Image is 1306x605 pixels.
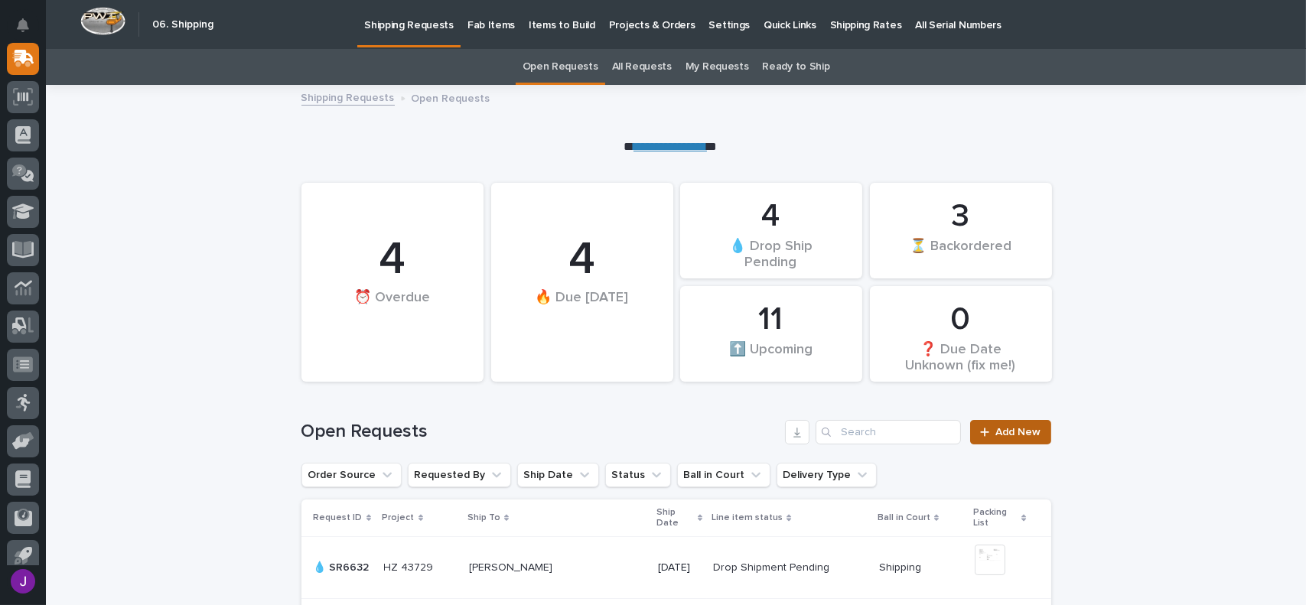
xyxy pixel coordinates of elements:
img: Workspace Logo [80,7,125,35]
div: Notifications [19,18,39,43]
p: Drop Shipment Pending [713,558,832,574]
div: 💧 Drop Ship Pending [706,237,836,269]
p: [DATE] [658,561,701,574]
h1: Open Requests [301,421,780,443]
a: Shipping Requests [301,88,395,106]
div: ⏳ Backordered [896,237,1026,269]
p: 💧 SR6632 [314,558,373,574]
div: 11 [706,301,836,339]
button: Status [605,463,671,487]
p: Ship To [467,509,500,526]
button: Ball in Court [677,463,770,487]
div: 🔥 Due [DATE] [517,289,647,337]
div: ❓ Due Date Unknown (fix me!) [896,340,1026,372]
a: Ready to Ship [762,49,829,85]
span: Add New [996,427,1041,437]
button: users-avatar [7,565,39,597]
button: Order Source [301,463,402,487]
a: All Requests [612,49,672,85]
h2: 06. Shipping [152,18,213,31]
a: Add New [970,420,1050,444]
p: [PERSON_NAME] [469,558,555,574]
p: Line item status [712,509,783,526]
p: HZ 43729 [384,558,437,574]
div: ⬆️ Upcoming [706,340,836,372]
button: Ship Date [517,463,599,487]
p: Ball in Court [878,509,930,526]
button: Notifications [7,9,39,41]
p: Project [383,509,415,526]
p: Ship Date [656,504,694,532]
div: 4 [706,197,836,236]
a: Open Requests [523,49,598,85]
p: Packing List [973,504,1018,532]
button: Delivery Type [777,463,877,487]
a: My Requests [686,49,749,85]
tr: 💧 SR6632💧 SR6632 HZ 43729HZ 43729 [PERSON_NAME][PERSON_NAME] [DATE]Drop Shipment PendingDrop Ship... [301,537,1051,599]
p: Request ID [314,509,363,526]
div: 4 [327,233,458,288]
p: Shipping [879,558,924,574]
div: 0 [896,301,1026,339]
button: Requested By [408,463,511,487]
p: Open Requests [412,89,490,106]
div: 4 [517,233,647,288]
div: ⏰ Overdue [327,289,458,337]
input: Search [816,420,961,444]
div: 3 [896,197,1026,236]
